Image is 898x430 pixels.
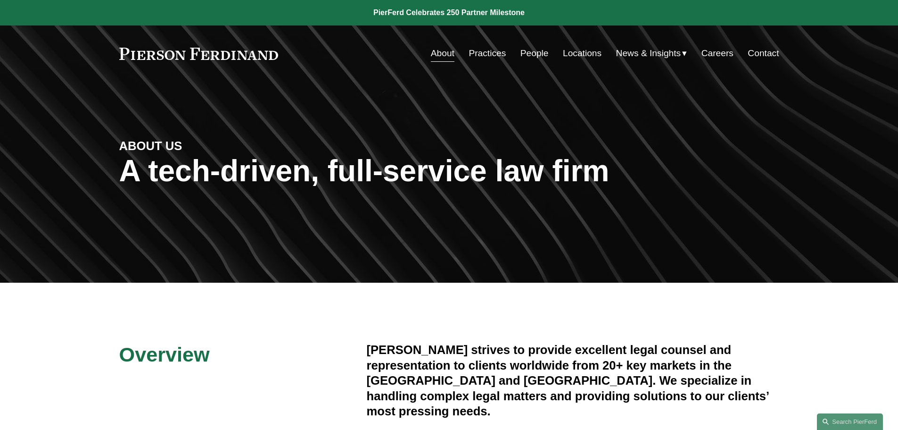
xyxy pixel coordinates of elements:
[119,154,779,188] h1: A tech-driven, full-service law firm
[469,44,506,62] a: Practices
[563,44,601,62] a: Locations
[431,44,454,62] a: About
[616,44,687,62] a: folder dropdown
[701,44,733,62] a: Careers
[748,44,779,62] a: Contact
[367,342,779,419] h4: [PERSON_NAME] strives to provide excellent legal counsel and representation to clients worldwide ...
[520,44,549,62] a: People
[817,413,883,430] a: Search this site
[119,343,210,366] span: Overview
[119,139,182,152] strong: ABOUT US
[616,45,681,62] span: News & Insights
